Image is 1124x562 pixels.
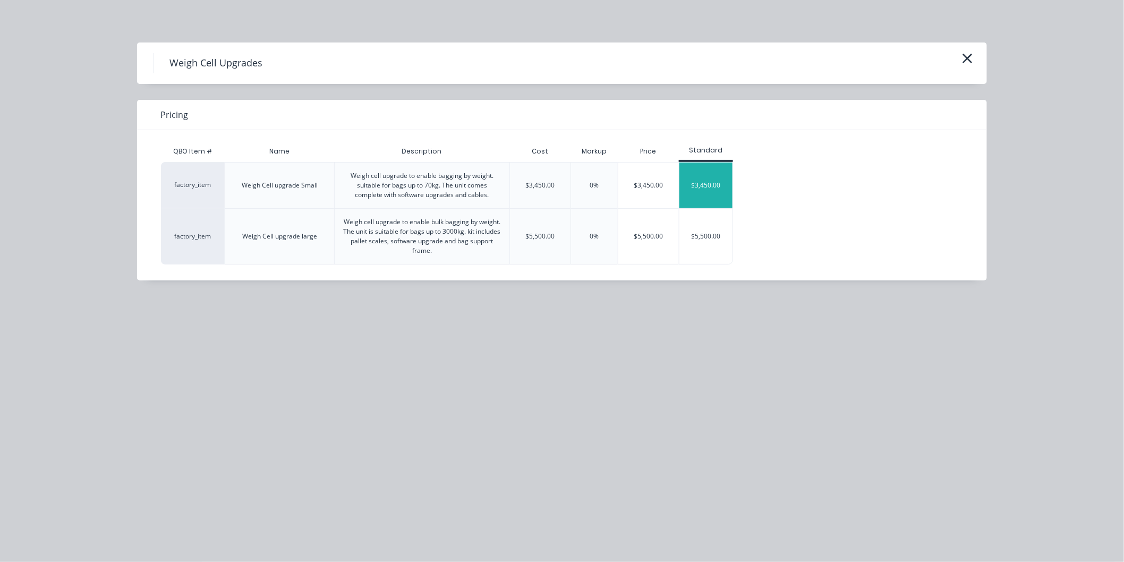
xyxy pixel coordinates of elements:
div: $3,450.00 [526,181,555,190]
div: factory_item [161,162,225,208]
div: Description [394,138,450,165]
div: Weigh Cell upgrade large [242,232,317,241]
div: Markup [570,141,618,162]
div: $5,500.00 [526,232,555,241]
div: $3,450.00 [618,163,679,208]
div: QBO Item # [161,141,225,162]
div: Standard [679,146,733,155]
div: Weigh cell upgrade to enable bagging by weight. suitable for bags up to 70kg. The unit comes comp... [343,171,501,200]
div: factory_item [161,208,225,265]
div: 0% [590,232,599,241]
div: $5,500.00 [618,209,679,264]
div: Cost [509,141,570,162]
h4: Weigh Cell Upgrades [153,53,278,73]
div: $5,500.00 [679,209,733,264]
div: Weigh Cell upgrade Small [242,181,318,190]
div: Name [261,138,298,165]
div: Price [618,141,679,162]
div: Weigh cell upgrade to enable bulk bagging by weight. The unit is suitable for bags up to 3000kg. ... [343,217,501,256]
div: $3,450.00 [679,163,733,208]
span: Pricing [160,108,188,121]
div: 0% [590,181,599,190]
